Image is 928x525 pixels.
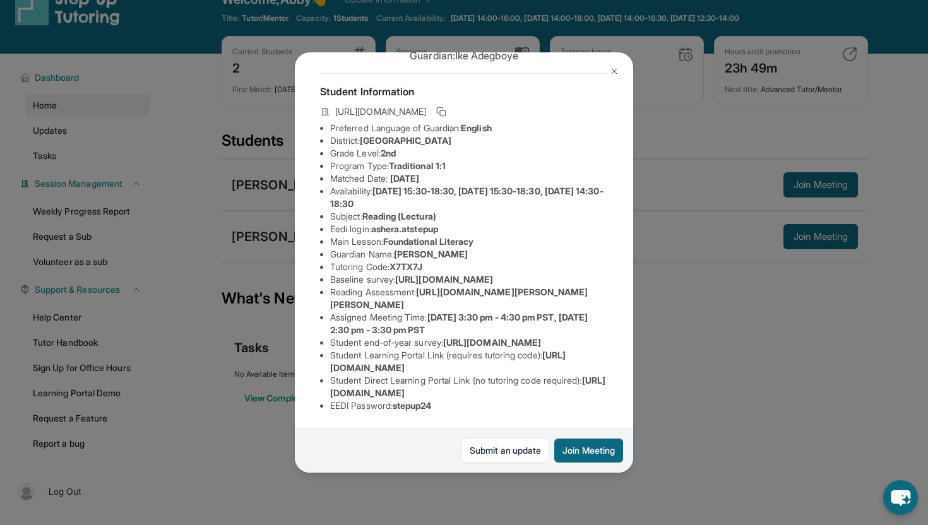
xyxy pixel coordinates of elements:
[362,211,436,221] span: Reading (Lectura)
[330,286,588,310] span: [URL][DOMAIN_NAME][PERSON_NAME][PERSON_NAME]
[330,261,608,273] li: Tutoring Code :
[330,311,608,336] li: Assigned Meeting Time :
[330,122,608,134] li: Preferred Language of Guardian:
[330,134,608,147] li: District:
[554,439,623,463] button: Join Meeting
[371,223,438,234] span: ashera.atstepup
[883,480,918,515] button: chat-button
[330,374,608,399] li: Student Direct Learning Portal Link (no tutoring code required) :
[381,148,396,158] span: 2nd
[320,84,608,99] h4: Student Information
[330,248,608,261] li: Guardian Name :
[330,160,608,172] li: Program Type:
[461,122,492,133] span: English
[330,273,608,286] li: Baseline survey :
[330,210,608,223] li: Subject :
[389,160,446,171] span: Traditional 1:1
[330,147,608,160] li: Grade Level:
[330,186,604,209] span: [DATE] 15:30-18:30, [DATE] 15:30-18:30, [DATE] 14:30-18:30
[395,274,493,285] span: [URL][DOMAIN_NAME]
[360,135,451,146] span: [GEOGRAPHIC_DATA]
[393,400,432,411] span: stepup24
[434,104,449,119] button: Copy link
[383,236,473,247] span: Foundational Literacy
[320,48,608,63] p: Guardian: Ike Adegboye
[335,105,426,118] span: [URL][DOMAIN_NAME]
[330,172,608,185] li: Matched Date:
[330,399,608,412] li: EEDI Password :
[330,336,608,349] li: Student end-of-year survey :
[390,261,422,272] span: X7TX7J
[390,173,419,184] span: [DATE]
[330,312,588,335] span: [DATE] 3:30 pm - 4:30 pm PST, [DATE] 2:30 pm - 3:30 pm PST
[330,185,608,210] li: Availability:
[330,349,608,374] li: Student Learning Portal Link (requires tutoring code) :
[330,235,608,248] li: Main Lesson :
[394,249,468,259] span: [PERSON_NAME]
[443,337,541,348] span: [URL][DOMAIN_NAME]
[330,223,608,235] li: Eedi login :
[330,286,608,311] li: Reading Assessment :
[609,66,619,76] img: Close Icon
[461,439,549,463] a: Submit an update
